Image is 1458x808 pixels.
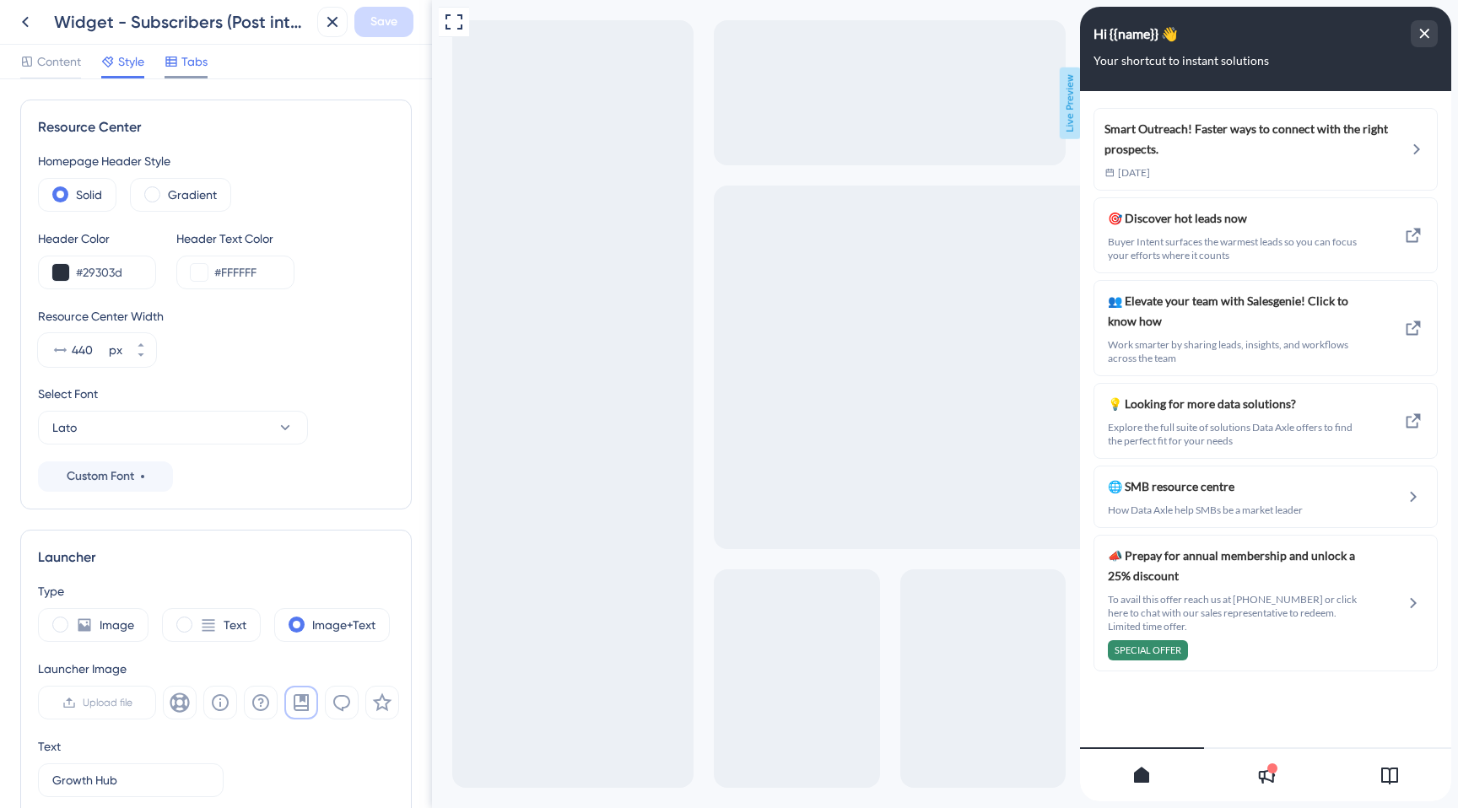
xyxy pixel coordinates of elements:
button: Save [354,7,413,37]
input: Get Started [52,771,209,789]
div: Type [38,581,394,601]
span: Work smarter by sharing leads, insights, and workflows across the team [28,331,280,358]
span: To avail this offer reach us at [PHONE_NUMBER] or click here to chat with our sales representativ... [28,586,280,627]
span: How Data Axle help SMBs be a market leader [28,497,280,510]
button: Custom Font [38,461,173,492]
span: Your shortcut to instant solutions [13,47,189,61]
span: Hi {{name}} 👋 [13,14,98,40]
span: 💡 Looking for more data solutions? [28,387,280,407]
label: Solid [76,185,102,205]
div: Header Text Color [176,229,294,249]
span: SPECIAL OFFER [35,637,101,650]
div: Launcher [38,547,394,568]
div: Elevate your team with Salesgenie! Click to know how [28,284,280,358]
label: Gradient [168,185,217,205]
div: Smart Outreach! Faster ways to connect with the right prospects. [24,112,320,153]
span: Tabs [181,51,208,72]
span: Lato [52,417,77,438]
div: Header Color [38,229,156,249]
div: 3 [114,8,119,21]
div: Widget - Subscribers (Post internal feedback) [54,10,310,34]
div: Prepay for annual membership and unlock a 25% discount [28,539,280,654]
span: 🎯 Discover hot leads now [28,202,280,222]
input: px [72,340,105,360]
span: Style [118,51,144,72]
div: Launcher Image [38,659,399,679]
span: Explore the full suite of solutions Data Axle offers to find the perfect fit for your needs [28,414,280,441]
button: px [126,350,156,367]
button: px [126,333,156,350]
button: Lato [38,411,308,444]
span: Buyer Intent surfaces the warmest leads so you can focus your efforts where it counts [28,229,280,256]
div: Looking for more data solutions? [28,387,280,441]
label: Image [100,615,134,635]
span: Upload file [83,696,132,709]
label: Text [224,615,246,635]
span: Growth Hub [37,3,103,24]
div: SMB resource centre [28,470,280,510]
div: Text [38,736,61,757]
div: Resource Center [38,117,394,137]
label: Image+Text [312,615,375,635]
span: [DATE] [38,159,70,173]
div: close resource center [331,13,358,40]
span: 👥 Elevate your team with Salesgenie! Click to know how [28,284,280,325]
span: 🌐 SMB resource centre [28,470,280,490]
div: Smart Outreach! Faster ways to connect with the right prospects. [13,101,358,184]
div: Discover hot leads now [28,202,280,256]
div: Homepage Header Style [38,151,394,171]
span: Content [37,51,81,72]
div: Resource Center Width [38,306,394,326]
span: 📣 Prepay for annual membership and unlock a 25% discount [28,539,280,579]
div: px [109,340,122,360]
span: Custom Font [67,466,134,487]
span: Live Preview [628,67,649,139]
div: Select Font [38,384,394,404]
span: Save [370,12,397,32]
